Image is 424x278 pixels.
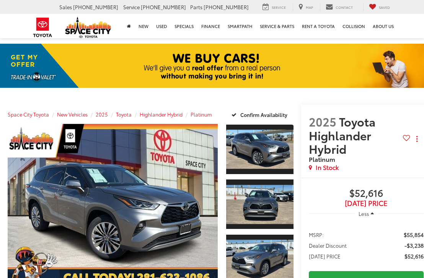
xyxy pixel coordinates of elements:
[298,14,339,38] a: Rent a Toyota
[226,124,294,174] a: Expand Photo 1
[293,3,319,11] a: Map
[135,14,152,38] a: New
[309,242,347,249] span: Dealer Discount
[59,3,72,10] span: Sales
[73,3,118,10] span: [PHONE_NUMBER]
[57,111,88,118] a: New Vehicles
[336,5,353,10] span: Contact
[257,3,292,11] a: Service
[309,155,335,163] span: Platinum
[359,210,369,217] span: Less
[309,252,341,260] span: [DATE] PRICE
[363,3,396,11] a: My Saved Vehicles
[224,14,256,38] a: SmartPath
[96,111,108,118] a: 2025
[225,185,294,224] img: 2025 Toyota Highlander Hybrid Platinum
[191,111,212,118] a: Platinum
[309,113,375,156] span: Toyota Highlander Hybrid
[140,111,183,118] a: Highlander Hybrid
[226,179,294,229] a: Expand Photo 2
[309,113,336,130] span: 2025
[309,231,324,239] span: MSRP:
[227,108,294,121] button: Confirm Availability
[369,14,398,38] a: About Us
[410,132,424,146] button: Actions
[355,207,378,221] button: Less
[272,5,286,10] span: Service
[240,111,287,118] span: Confirm Availability
[309,188,424,199] span: $52,616
[256,14,298,38] a: Service & Parts
[404,231,424,239] span: $55,854
[152,14,171,38] a: Used
[8,111,49,118] a: Space City Toyota
[320,3,359,11] a: Contact
[190,3,202,10] span: Parts
[309,199,424,207] span: [DATE] Price
[65,17,111,38] img: Space City Toyota
[204,3,249,10] span: [PHONE_NUMBER]
[123,3,140,10] span: Service
[171,14,197,38] a: Specials
[339,14,369,38] a: Collision
[225,130,294,169] img: 2025 Toyota Highlander Hybrid Platinum
[404,242,424,249] span: -$3,238
[316,163,339,172] span: In Stock
[306,5,313,10] span: Map
[379,5,390,10] span: Saved
[123,14,135,38] a: Home
[28,15,57,40] img: Toyota
[416,136,417,142] span: dropdown dots
[116,111,132,118] a: Toyota
[197,14,224,38] a: Finance
[404,252,424,260] span: $52,616
[141,3,186,10] span: [PHONE_NUMBER]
